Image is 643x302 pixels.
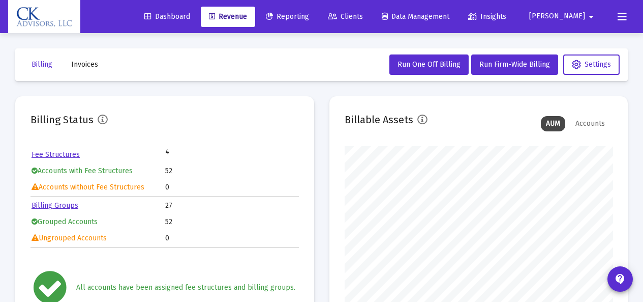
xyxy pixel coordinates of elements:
[165,147,231,157] td: 4
[209,12,247,21] span: Revenue
[529,12,585,21] span: [PERSON_NAME]
[471,54,558,75] button: Run Firm-Wide Billing
[460,7,514,27] a: Insights
[479,60,550,69] span: Run Firm-Wide Billing
[328,12,363,21] span: Clients
[517,6,609,26] button: [PERSON_NAME]
[397,60,461,69] span: Run One Off Billing
[165,214,298,230] td: 52
[32,150,80,159] a: Fee Structures
[165,163,298,179] td: 52
[32,214,164,230] td: Grouped Accounts
[563,54,620,75] button: Settings
[585,7,597,27] mat-icon: arrow_drop_down
[32,180,164,195] td: Accounts without Fee Structures
[266,12,309,21] span: Reporting
[572,60,611,69] span: Settings
[570,116,610,131] div: Accounts
[32,60,52,69] span: Billing
[63,54,106,75] button: Invoices
[16,7,73,27] img: Dashboard
[32,231,164,246] td: Ungrouped Accounts
[165,198,298,213] td: 27
[32,201,78,210] a: Billing Groups
[320,7,371,27] a: Clients
[201,7,255,27] a: Revenue
[258,7,317,27] a: Reporting
[30,112,94,128] h2: Billing Status
[76,283,295,293] div: All accounts have been assigned fee structures and billing groups.
[382,12,449,21] span: Data Management
[541,116,565,131] div: AUM
[389,54,469,75] button: Run One Off Billing
[23,54,60,75] button: Billing
[32,163,164,179] td: Accounts with Fee Structures
[468,12,506,21] span: Insights
[374,7,457,27] a: Data Management
[144,12,190,21] span: Dashboard
[165,231,298,246] td: 0
[345,112,413,128] h2: Billable Assets
[614,273,626,285] mat-icon: contact_support
[71,60,98,69] span: Invoices
[136,7,198,27] a: Dashboard
[165,180,298,195] td: 0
